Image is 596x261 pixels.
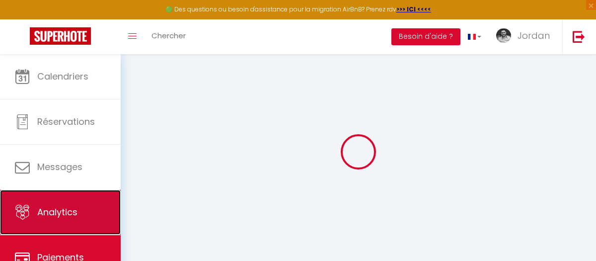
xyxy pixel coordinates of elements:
[489,19,562,54] a: ... Jordan
[391,28,460,45] button: Besoin d'aide ?
[37,70,88,83] span: Calendriers
[151,30,186,41] span: Chercher
[518,29,550,42] span: Jordan
[396,5,431,13] a: >>> ICI <<<<
[144,19,193,54] a: Chercher
[37,206,77,218] span: Analytics
[30,27,91,45] img: Super Booking
[496,28,511,43] img: ...
[573,30,585,43] img: logout
[37,161,82,173] span: Messages
[37,115,95,128] span: Réservations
